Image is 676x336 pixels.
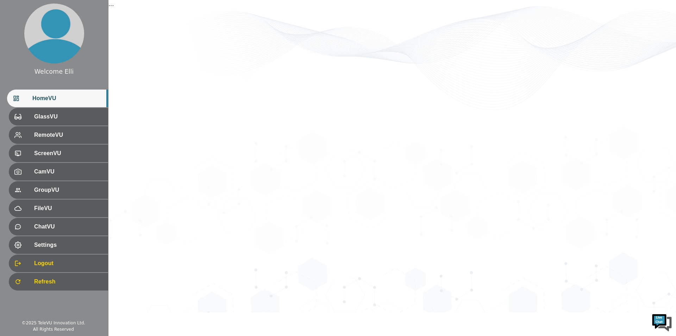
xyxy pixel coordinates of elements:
[34,131,102,139] span: RemoteVU
[21,320,85,326] div: © 2025 TeleVU Innovation Ltd.
[24,4,84,63] img: profile.png
[9,145,108,162] div: ScreenVU
[34,186,102,194] span: GroupVU
[9,236,108,254] div: Settings
[9,163,108,181] div: CamVU
[34,222,102,231] span: ChatVU
[35,67,74,76] div: Welcome Elli
[34,259,102,268] span: Logout
[9,273,108,291] div: Refresh
[34,149,102,158] span: ScreenVU
[9,181,108,199] div: GroupVU
[9,108,108,126] div: GlassVU
[7,90,108,107] div: HomeVU
[34,277,102,286] span: Refresh
[651,311,672,332] img: Chat Widget
[9,126,108,144] div: RemoteVU
[34,204,102,213] span: FileVU
[9,218,108,236] div: ChatVU
[34,167,102,176] span: CamVU
[34,241,102,249] span: Settings
[32,94,102,103] span: HomeVU
[9,200,108,217] div: FileVU
[33,326,74,332] div: All Rights Reserved
[34,112,102,121] span: GlassVU
[9,255,108,272] div: Logout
